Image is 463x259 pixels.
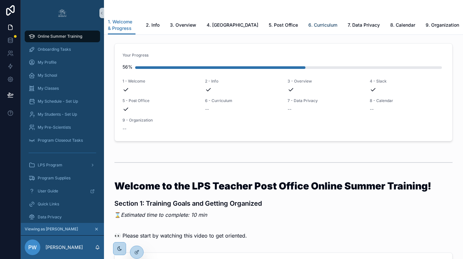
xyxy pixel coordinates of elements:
[348,19,380,32] a: 7. Data Privacy
[25,31,100,42] a: Online Summer Training
[205,106,209,112] span: --
[308,19,337,32] a: 6. Curriculum
[308,22,337,28] span: 6. Curriculum
[38,34,82,39] span: Online Summer Training
[121,212,207,218] em: Estimated time to complete: 10 min
[207,19,258,32] a: 4. [GEOGRAPHIC_DATA]
[269,19,298,32] a: 5. Post Office
[170,22,196,28] span: 3. Overview
[122,60,133,73] div: 56%
[25,70,100,81] a: My School
[38,201,59,207] span: Quick Links
[122,79,197,84] span: 1 - Welcome
[38,73,57,78] span: My School
[38,47,71,52] span: Onboarding Tasks
[38,188,58,194] span: User Guide
[370,79,444,84] span: 4 - Slack
[25,159,100,171] a: LPS Program
[122,118,197,123] span: 9 - Organization
[114,211,453,219] p: ⌛
[38,125,71,130] span: My Pre-Scientists
[25,109,100,120] a: My Students - Set Up
[25,135,100,146] a: Program Closeout Tasks
[38,175,71,181] span: Program Supplies
[38,99,78,104] span: My Schedule - Set Up
[21,26,104,223] div: scrollable content
[122,53,444,58] span: Your Progress
[205,79,280,84] span: 2 - Info
[25,96,100,107] a: My Schedule - Set Up
[269,22,298,28] span: 5. Post Office
[57,8,68,18] img: App logo
[288,79,362,84] span: 3 - Overview
[28,243,37,251] span: PW
[122,98,197,103] span: 5 - Post Office
[25,198,100,210] a: Quick Links
[114,199,453,208] h3: Section 1: Training Goals and Getting Organized
[288,106,291,112] span: --
[25,44,100,55] a: Onboarding Tasks
[25,227,78,232] span: Viewing as [PERSON_NAME]
[426,22,459,28] span: 9. Organization
[108,16,135,35] a: 1. Welcome & Progress
[207,22,258,28] span: 4. [GEOGRAPHIC_DATA]
[25,57,100,68] a: My Profile
[348,22,380,28] span: 7. Data Privacy
[25,83,100,94] a: My Classes
[288,98,362,103] span: 7 - Data Privacy
[108,19,135,32] span: 1. Welcome & Progress
[370,98,444,103] span: 8 - Calendar
[114,232,453,240] p: 👀 Please start by watching this video to get oriented.
[146,19,160,32] a: 2. Info
[390,19,415,32] a: 8. Calendar
[146,22,160,28] span: 2. Info
[25,122,100,133] a: My Pre-Scientists
[426,19,459,32] a: 9. Organization
[38,162,62,168] span: LPS Program
[25,211,100,223] a: Data Privacy
[370,106,374,112] span: --
[45,244,83,251] p: [PERSON_NAME]
[38,214,62,220] span: Data Privacy
[38,138,83,143] span: Program Closeout Tasks
[170,19,196,32] a: 3. Overview
[38,86,59,91] span: My Classes
[205,98,280,103] span: 6 - Curriculum
[122,125,126,132] span: --
[114,181,453,191] h1: Welcome to the LPS Teacher Post Office Online Summer Training!
[25,172,100,184] a: Program Supplies
[390,22,415,28] span: 8. Calendar
[25,185,100,197] a: User Guide
[38,60,57,65] span: My Profile
[38,112,77,117] span: My Students - Set Up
